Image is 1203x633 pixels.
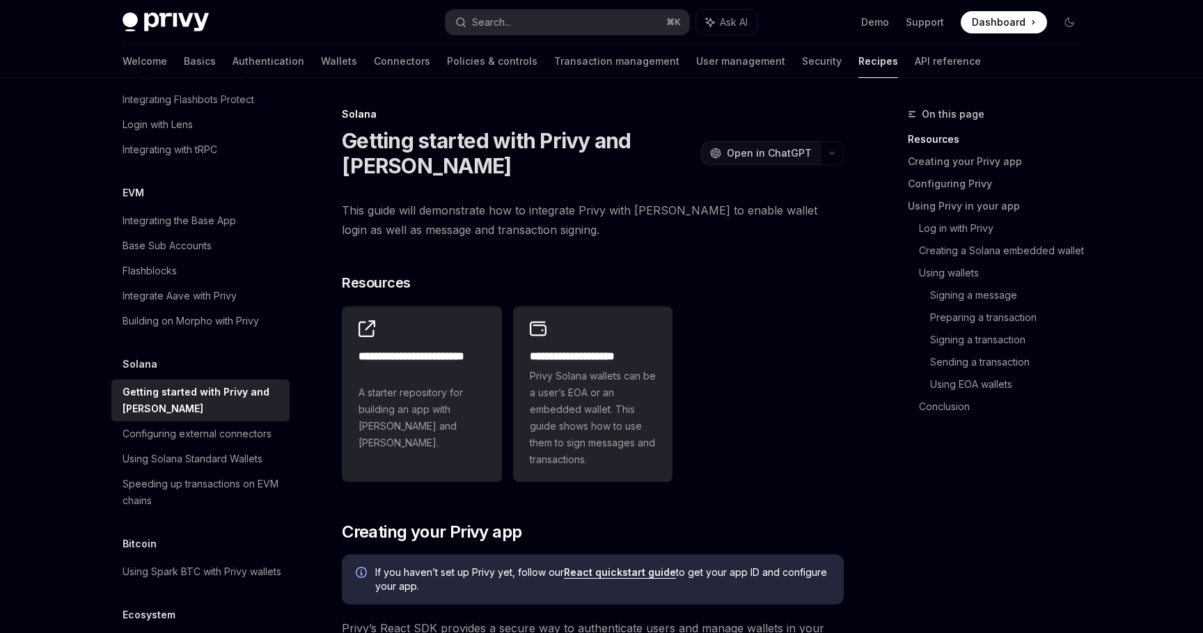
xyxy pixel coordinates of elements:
[123,212,236,229] div: Integrating the Base App
[123,116,193,133] div: Login with Lens
[342,128,695,178] h1: Getting started with Privy and [PERSON_NAME]
[123,237,212,254] div: Base Sub Accounts
[123,356,157,373] h5: Solana
[123,563,281,580] div: Using Spark BTC with Privy wallets
[111,137,290,162] a: Integrating with tRPC
[123,141,217,158] div: Integrating with tRPC
[919,217,1092,240] a: Log in with Privy
[123,451,262,467] div: Using Solana Standard Wallets
[972,15,1025,29] span: Dashboard
[564,566,676,579] a: React quickstart guide
[111,208,290,233] a: Integrating the Base App
[123,476,281,509] div: Speeding up transactions on EVM chains
[720,15,748,29] span: Ask AI
[123,288,237,304] div: Integrate Aave with Privy
[696,45,785,78] a: User management
[915,45,981,78] a: API reference
[906,15,944,29] a: Support
[858,45,898,78] a: Recipes
[123,45,167,78] a: Welcome
[123,263,177,279] div: Flashblocks
[1058,11,1080,33] button: Toggle dark mode
[111,559,290,584] a: Using Spark BTC with Privy wallets
[123,607,175,623] h5: Ecosystem
[908,195,1092,217] a: Using Privy in your app
[908,128,1092,150] a: Resources
[375,565,830,593] span: If you haven’t set up Privy yet, follow our to get your app ID and configure your app.
[359,384,485,451] span: A starter repository for building an app with [PERSON_NAME] and [PERSON_NAME].
[111,233,290,258] a: Base Sub Accounts
[374,45,430,78] a: Connectors
[930,351,1092,373] a: Sending a transaction
[111,258,290,283] a: Flashblocks
[111,283,290,308] a: Integrate Aave with Privy
[472,14,511,31] div: Search...
[356,567,370,581] svg: Info
[696,10,757,35] button: Ask AI
[530,368,656,468] span: Privy Solana wallets can be a user’s EOA or an embedded wallet. This guide shows how to use them ...
[666,17,681,28] span: ⌘ K
[111,471,290,513] a: Speeding up transactions on EVM chains
[111,112,290,137] a: Login with Lens
[123,536,157,552] h5: Bitcoin
[111,380,290,421] a: Getting started with Privy and [PERSON_NAME]
[922,106,984,123] span: On this page
[919,396,1092,418] a: Conclusion
[930,329,1092,351] a: Signing a transaction
[123,313,259,329] div: Building on Morpho with Privy
[321,45,357,78] a: Wallets
[919,262,1092,284] a: Using wallets
[727,146,812,160] span: Open in ChatGPT
[111,421,290,446] a: Configuring external connectors
[513,306,673,482] a: **** **** **** *****Privy Solana wallets can be a user’s EOA or an embedded wallet. This guide sh...
[908,150,1092,173] a: Creating your Privy app
[446,10,689,35] button: Search...⌘K
[123,185,144,201] h5: EVM
[961,11,1047,33] a: Dashboard
[342,107,844,121] div: Solana
[930,373,1092,396] a: Using EOA wallets
[184,45,216,78] a: Basics
[554,45,679,78] a: Transaction management
[123,384,281,417] div: Getting started with Privy and [PERSON_NAME]
[447,45,537,78] a: Policies & controls
[342,201,844,240] span: This guide will demonstrate how to integrate Privy with [PERSON_NAME] to enable wallet login as w...
[342,273,411,292] span: Resources
[123,13,209,32] img: dark logo
[908,173,1092,195] a: Configuring Privy
[861,15,889,29] a: Demo
[802,45,842,78] a: Security
[701,141,820,165] button: Open in ChatGPT
[233,45,304,78] a: Authentication
[123,425,272,442] div: Configuring external connectors
[930,306,1092,329] a: Preparing a transaction
[111,446,290,471] a: Using Solana Standard Wallets
[930,284,1092,306] a: Signing a message
[342,521,521,543] span: Creating your Privy app
[919,240,1092,262] a: Creating a Solana embedded wallet
[111,308,290,334] a: Building on Morpho with Privy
